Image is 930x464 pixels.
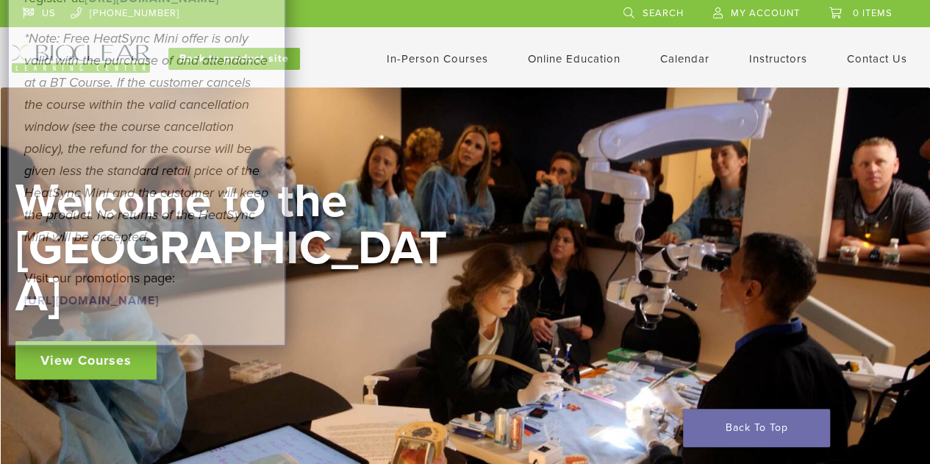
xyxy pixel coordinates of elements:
[24,30,268,245] em: *Note: Free HeatSync Mini offer is only valid with the purchase of and attendance at a BT Course....
[528,52,620,65] a: Online Education
[643,7,684,19] span: Search
[749,52,807,65] a: Instructors
[24,293,159,308] a: [URL][DOMAIN_NAME]
[387,52,488,65] a: In-Person Courses
[683,409,830,447] a: Back To Top
[731,7,800,19] span: My Account
[660,52,709,65] a: Calendar
[15,341,157,379] a: View Courses
[847,52,907,65] a: Contact Us
[24,267,270,311] p: Visit our promotions page:
[853,7,893,19] span: 0 items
